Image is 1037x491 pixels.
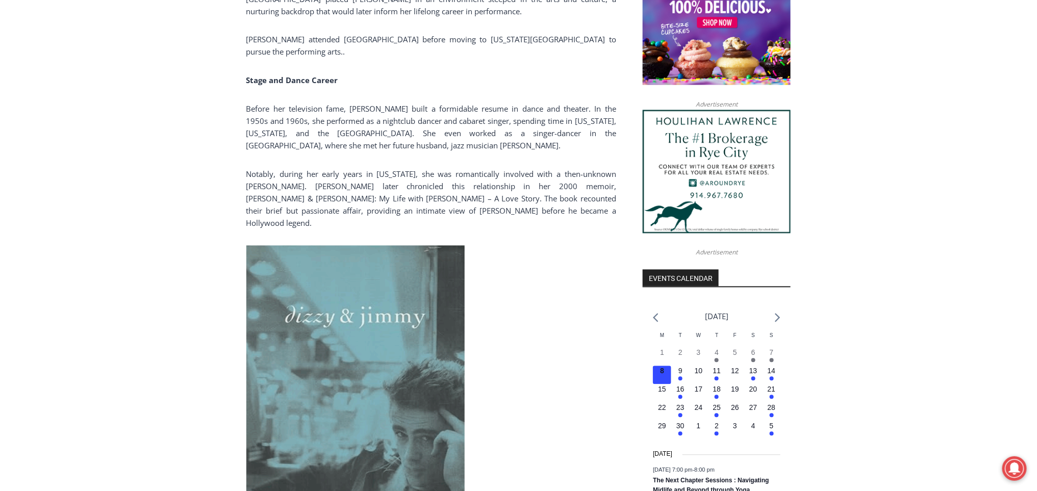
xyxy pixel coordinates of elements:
[678,395,682,399] em: Has events
[715,349,719,357] time: 4
[749,367,757,375] time: 13
[653,467,692,473] span: [DATE] 7:00 pm
[676,404,685,412] time: 23
[726,384,744,403] button: 19
[258,1,482,99] div: "The first chef I interviewed talked about coming to [GEOGRAPHIC_DATA] from [GEOGRAPHIC_DATA] in ...
[713,367,721,375] time: 11
[695,385,703,394] time: 17
[744,403,763,421] button: 27
[671,421,690,440] button: 30 Has events
[678,432,682,436] em: Has events
[731,404,739,412] time: 26
[708,421,726,440] button: 2 Has events
[653,450,672,459] time: [DATE]
[653,348,671,366] button: 1
[744,384,763,403] button: 20
[770,349,774,357] time: 7
[671,366,690,384] button: 9 Has events
[763,366,781,384] button: 14 Has events
[705,310,728,324] li: [DATE]
[690,348,708,366] button: 3
[697,422,701,430] time: 1
[715,333,718,339] span: T
[751,422,755,430] time: 4
[751,349,755,357] time: 6
[686,100,748,110] span: Advertisement
[690,332,708,348] div: Wednesday
[744,366,763,384] button: 13 Has events
[770,395,774,399] em: Has events
[770,377,774,381] em: Has events
[708,348,726,366] button: 4 Has events
[733,422,737,430] time: 3
[658,404,666,412] time: 22
[731,385,739,394] time: 19
[770,432,774,436] em: Has events
[763,421,781,440] button: 5 Has events
[660,367,664,375] time: 8
[653,384,671,403] button: 15
[695,367,703,375] time: 10
[749,404,757,412] time: 27
[731,367,739,375] time: 12
[643,270,719,287] h2: Events Calendar
[246,75,338,86] strong: Stage and Dance Career
[245,99,494,127] a: Intern @ [DOMAIN_NAME]
[696,333,701,339] span: W
[770,333,773,339] span: S
[715,358,719,363] em: Has events
[671,332,690,348] div: Tuesday
[708,403,726,421] button: 25 Has events
[713,385,721,394] time: 18
[653,403,671,421] button: 22
[768,367,776,375] time: 14
[660,349,664,357] time: 1
[763,384,781,403] button: 21 Has events
[105,64,145,122] div: "clearly one of the favorites in the [GEOGRAPHIC_DATA] neighborhood"
[768,385,776,394] time: 21
[763,348,781,366] button: 7 Has events
[751,333,755,339] span: S
[686,248,748,257] span: Advertisement
[726,366,744,384] button: 12
[678,414,682,418] em: Has events
[713,404,721,412] time: 25
[726,332,744,348] div: Friday
[694,467,715,473] span: 8:00 pm
[715,377,719,381] em: Has events
[770,414,774,418] em: Has events
[690,366,708,384] button: 10
[246,34,616,58] p: [PERSON_NAME] attended [GEOGRAPHIC_DATA] before moving to [US_STATE][GEOGRAPHIC_DATA] to pursue t...
[744,421,763,440] button: 4
[671,384,690,403] button: 16 Has events
[770,422,774,430] time: 5
[246,103,616,152] p: Before her television fame, [PERSON_NAME] built a formidable resume in dance and theater. In the ...
[763,332,781,348] div: Sunday
[715,395,719,399] em: Has events
[660,333,664,339] span: M
[768,404,776,412] time: 28
[770,358,774,363] em: Has events
[653,313,659,323] a: Previous month
[653,421,671,440] button: 29
[671,348,690,366] button: 2
[744,348,763,366] button: 6 Has events
[643,110,791,234] a: Houlihan Lawrence The #1 Brokerage in Rye City
[690,421,708,440] button: 1
[267,101,473,124] span: Intern @ [DOMAIN_NAME]
[775,313,780,323] a: Next month
[3,105,100,144] span: Open Tues. - Sun. [PHONE_NUMBER]
[1,102,103,127] a: Open Tues. - Sun. [PHONE_NUMBER]
[671,403,690,421] button: 23 Has events
[715,422,719,430] time: 2
[679,333,682,339] span: T
[676,422,685,430] time: 30
[715,414,719,418] em: Has events
[734,333,737,339] span: F
[726,348,744,366] button: 5
[690,403,708,421] button: 24
[763,403,781,421] button: 28 Has events
[708,332,726,348] div: Thursday
[715,432,719,436] em: Has events
[726,403,744,421] button: 26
